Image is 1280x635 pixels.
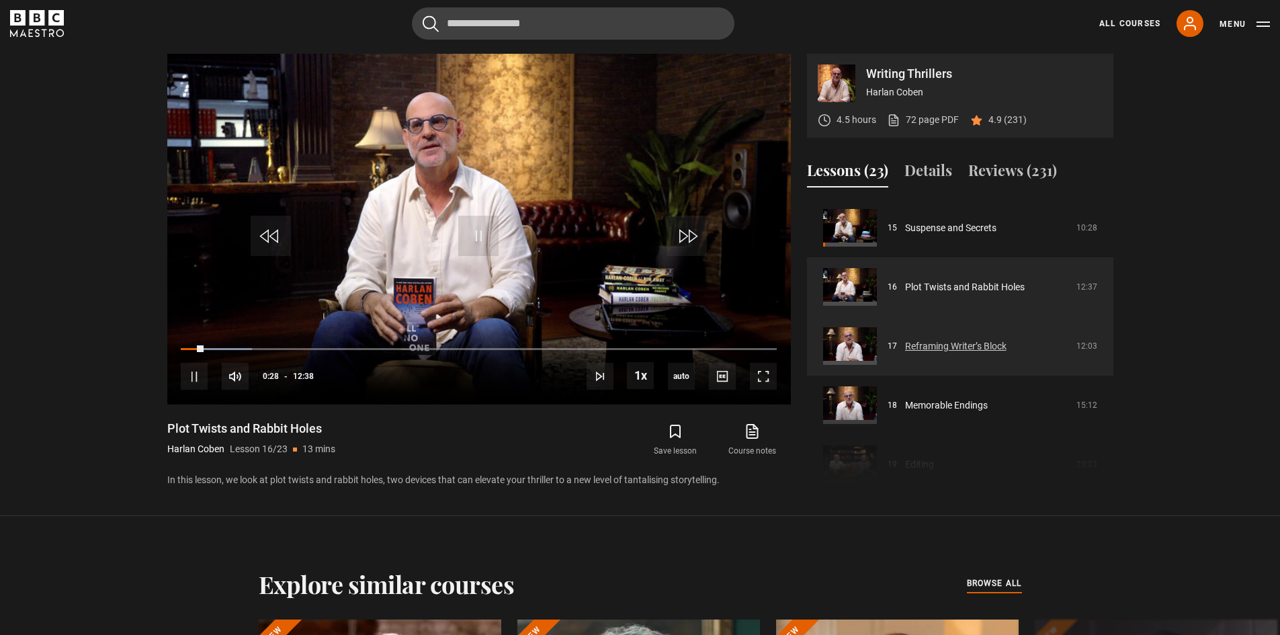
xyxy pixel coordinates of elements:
video-js: Video Player [167,54,791,405]
button: Captions [709,363,736,390]
a: Plot Twists and Rabbit Holes [905,280,1025,294]
button: Fullscreen [750,363,777,390]
span: - [284,372,288,381]
a: Memorable Endings [905,398,988,413]
span: 12:38 [293,364,314,388]
h1: Plot Twists and Rabbit Holes [167,421,335,437]
button: Toggle navigation [1220,17,1270,31]
button: Reviews (231) [968,159,1057,187]
p: 4.5 hours [837,113,876,127]
a: 72 page PDF [887,113,959,127]
svg: BBC Maestro [10,10,64,37]
p: In this lesson, we look at plot twists and rabbit holes, two devices that can elevate your thrill... [167,473,791,487]
h2: Explore similar courses [259,570,515,598]
p: Lesson 16/23 [230,442,288,456]
button: Lessons (23) [807,159,888,187]
button: Save lesson [637,421,714,460]
span: auto [668,363,695,390]
p: 4.9 (231) [988,113,1027,127]
button: Mute [222,363,249,390]
div: Progress Bar [181,348,776,351]
a: Suspense and Secrets [905,221,996,235]
p: Harlan Coben [866,85,1103,99]
button: Details [904,159,952,187]
span: 0:28 [263,364,279,388]
p: 13 mins [302,442,335,456]
p: Harlan Coben [167,442,224,456]
a: Course notes [714,421,790,460]
button: Submit the search query [423,15,439,32]
div: Current quality: 720p [668,363,695,390]
button: Pause [181,363,208,390]
a: Reframing Writer’s Block [905,339,1007,353]
input: Search [412,7,734,40]
button: Next Lesson [587,363,613,390]
p: Writing Thrillers [866,68,1103,80]
a: All Courses [1099,17,1160,30]
button: Playback Rate [627,362,654,389]
span: browse all [967,577,1022,590]
a: browse all [967,577,1022,591]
